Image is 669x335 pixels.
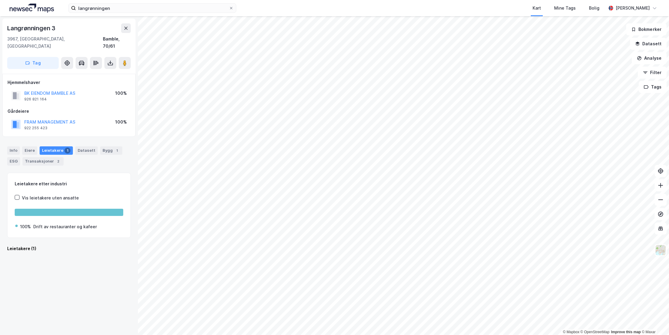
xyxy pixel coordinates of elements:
[64,148,70,154] div: 1
[24,97,47,102] div: 926 821 164
[40,146,73,155] div: Leietakere
[22,157,64,166] div: Transaksjoner
[115,118,127,126] div: 100%
[15,180,123,187] div: Leietakere etter industri
[7,245,131,252] div: Leietakere (1)
[76,4,229,13] input: Søk på adresse, matrikkel, gårdeiere, leietakere eller personer
[616,4,650,12] div: [PERSON_NAME]
[563,330,579,334] a: Mapbox
[7,57,59,69] button: Tag
[20,223,31,230] div: 100%
[533,4,541,12] div: Kart
[554,4,576,12] div: Mine Tags
[55,158,61,164] div: 2
[100,146,122,155] div: Bygg
[75,146,98,155] div: Datasett
[630,38,667,50] button: Datasett
[626,23,667,35] button: Bokmerker
[33,223,97,230] div: Drift av restauranter og kafeer
[22,194,79,202] div: Vis leietakere uten ansatte
[7,79,130,86] div: Hjemmelshaver
[7,157,20,166] div: ESG
[7,35,103,50] div: 3967, [GEOGRAPHIC_DATA], [GEOGRAPHIC_DATA]
[24,126,47,130] div: 922 255 423
[7,146,20,155] div: Info
[581,330,610,334] a: OpenStreetMap
[10,4,54,13] img: logo.a4113a55bc3d86da70a041830d287a7e.svg
[7,23,57,33] div: Langrønningen 3
[655,244,666,256] img: Z
[114,148,120,154] div: 1
[632,52,667,64] button: Analyse
[7,108,130,115] div: Gårdeiere
[639,81,667,93] button: Tags
[611,330,641,334] a: Improve this map
[639,306,669,335] iframe: Chat Widget
[115,90,127,97] div: 100%
[638,67,667,79] button: Filter
[103,35,131,50] div: Bamble, 70/61
[22,146,37,155] div: Eiere
[589,4,599,12] div: Bolig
